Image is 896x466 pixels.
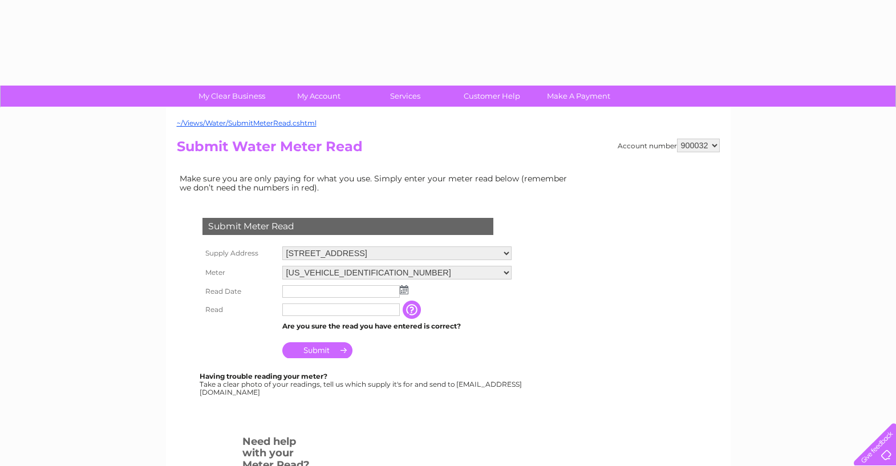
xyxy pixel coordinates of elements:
[279,319,514,334] td: Are you sure the read you have entered is correct?
[185,86,279,107] a: My Clear Business
[400,285,408,294] img: ...
[358,86,452,107] a: Services
[177,119,317,127] a: ~/Views/Water/SubmitMeterRead.cshtml
[200,244,279,263] th: Supply Address
[532,86,626,107] a: Make A Payment
[282,342,352,358] input: Submit
[200,372,327,380] b: Having trouble reading your meter?
[200,263,279,282] th: Meter
[618,139,720,152] div: Account number
[271,86,366,107] a: My Account
[202,218,493,235] div: Submit Meter Read
[445,86,539,107] a: Customer Help
[200,282,279,301] th: Read Date
[200,301,279,319] th: Read
[177,171,576,195] td: Make sure you are only paying for what you use. Simply enter your meter read below (remember we d...
[403,301,423,319] input: Information
[177,139,720,160] h2: Submit Water Meter Read
[200,372,524,396] div: Take a clear photo of your readings, tell us which supply it's for and send to [EMAIL_ADDRESS][DO...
